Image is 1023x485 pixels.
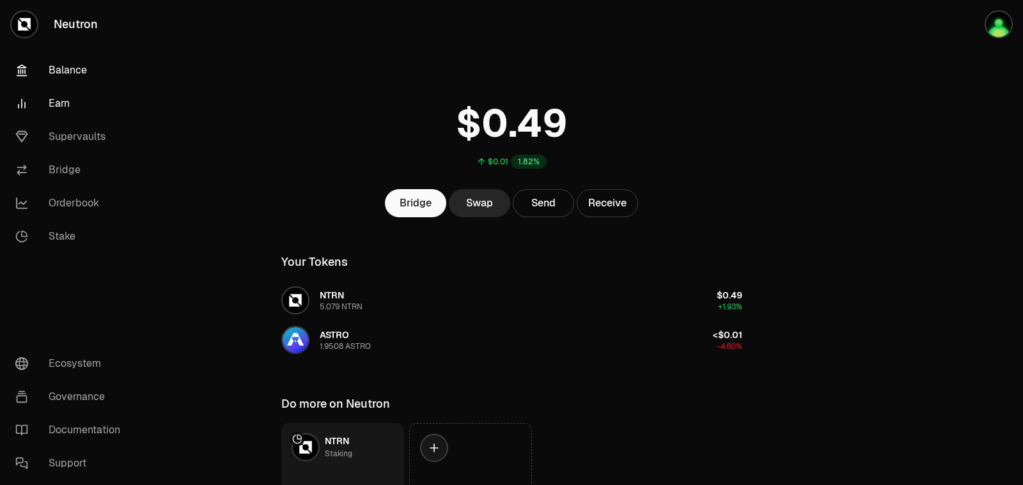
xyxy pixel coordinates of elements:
[713,329,742,341] span: <$0.01
[717,341,742,351] span: -4.60%
[5,153,138,187] a: Bridge
[449,189,510,217] a: Swap
[293,435,318,460] img: NTRN Logo
[5,447,138,480] a: Support
[717,289,742,301] span: $0.49
[320,289,344,301] span: NTRN
[513,189,574,217] button: Send
[283,288,308,313] img: NTRN Logo
[320,341,371,351] div: 1.9508 ASTRO
[281,395,390,413] div: Do more on Neutron
[385,189,446,217] a: Bridge
[5,120,138,153] a: Supervaults
[325,447,352,460] div: Staking
[281,253,348,271] div: Your Tokens
[511,155,547,169] div: 1.82%
[986,12,1011,37] img: Lethang137
[577,189,638,217] button: Receive
[5,87,138,120] a: Earn
[488,157,508,167] div: $0.01
[320,329,349,341] span: ASTRO
[5,187,138,220] a: Orderbook
[283,327,308,353] img: ASTRO Logo
[320,302,363,312] div: 5.079 NTRN
[5,347,138,380] a: Ecosystem
[274,281,750,319] button: NTRN LogoNTRN5.079 NTRN$0.49+1.93%
[274,321,750,359] button: ASTRO LogoASTRO1.9508 ASTRO<$0.01-4.60%
[5,380,138,413] a: Governance
[718,302,742,312] span: +1.93%
[5,413,138,447] a: Documentation
[5,220,138,253] a: Stake
[325,435,349,447] span: NTRN
[5,54,138,87] a: Balance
